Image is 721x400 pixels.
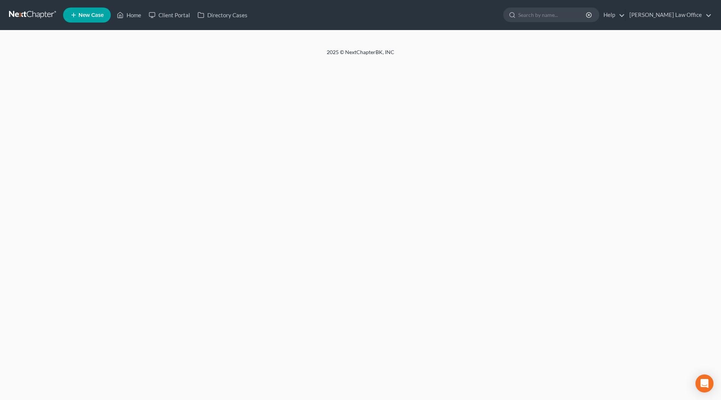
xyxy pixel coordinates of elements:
[695,374,713,392] div: Open Intercom Messenger
[113,8,145,22] a: Home
[600,8,625,22] a: Help
[626,8,712,22] a: [PERSON_NAME] Law Office
[194,8,251,22] a: Directory Cases
[518,8,587,22] input: Search by name...
[78,12,104,18] span: New Case
[145,8,194,22] a: Client Portal
[146,48,575,62] div: 2025 © NextChapterBK, INC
